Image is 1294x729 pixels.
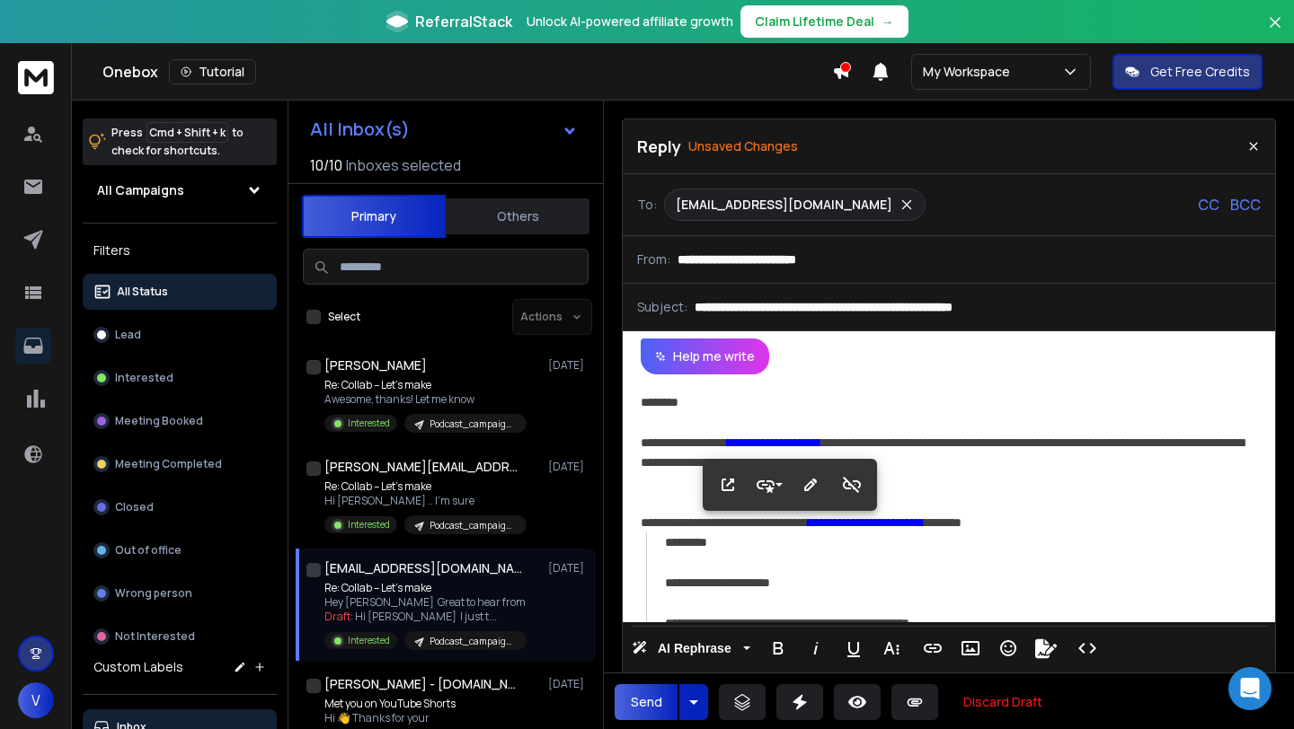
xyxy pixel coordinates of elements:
button: AI Rephrase [628,630,754,666]
span: ReferralStack [415,11,512,32]
p: [DATE] [548,561,589,575]
button: More Text [874,630,908,666]
span: AI Rephrase [654,641,735,656]
p: Wrong person [115,586,192,601]
button: Closed [83,489,277,525]
button: Underline (⌘U) [837,630,871,666]
button: Lead [83,317,277,353]
div: Onebox [102,59,832,84]
p: Out of office [115,543,182,558]
p: Unlock AI-powered affiliate growth [527,13,733,31]
h3: Filters [83,238,277,263]
h3: Custom Labels [93,658,183,676]
p: All Status [117,285,168,299]
button: Emoticons [991,630,1025,666]
button: Meeting Booked [83,403,277,439]
button: V [18,682,54,718]
span: Hi [PERSON_NAME] I just t ... [355,609,497,624]
p: Podcast_campaign_v1.0 [430,417,516,431]
button: Send [615,684,678,720]
p: BCC [1230,194,1261,215]
h3: Inboxes selected [346,154,461,176]
p: Hey [PERSON_NAME] Great to hear from [324,595,527,610]
h1: [PERSON_NAME] [324,356,427,374]
p: Interested [348,518,390,531]
p: [DATE] [548,358,589,373]
p: Podcast_campaign_v1.0 [430,635,516,648]
button: Code View [1070,630,1104,666]
p: From: [637,250,670,268]
p: Hi [PERSON_NAME] .. I'm sure [324,494,527,508]
h1: [PERSON_NAME][EMAIL_ADDRESS][DOMAIN_NAME] [324,458,522,476]
p: Subject: [637,298,687,316]
p: Interested [348,417,390,430]
button: Edit Link [793,467,828,503]
p: Met you on YouTube Shorts [324,697,527,711]
button: Wrong person [83,575,277,611]
p: My Workspace [923,63,1017,81]
button: Help me write [641,338,769,374]
button: Not Interested [83,619,277,654]
label: Select [328,310,360,324]
p: Awesome, thanks! Let me know [324,392,527,407]
button: Close banner [1263,11,1287,54]
button: Style [752,467,786,503]
p: Meeting Booked [115,414,203,428]
span: Draft: [324,609,353,624]
button: Italic (⌘I) [799,630,833,666]
p: Not Interested [115,629,195,644]
p: Meeting Completed [115,457,222,471]
p: Unsaved Changes [688,137,798,155]
button: Primary [302,195,446,238]
button: Out of office [83,532,277,568]
button: Insert Image (⌘P) [953,630,988,666]
button: Claim Lifetime Deal→ [740,5,908,38]
button: All Campaigns [83,172,277,208]
button: All Status [83,274,277,310]
span: 10 / 10 [310,154,342,176]
button: Meeting Completed [83,446,277,482]
p: [EMAIL_ADDRESS][DOMAIN_NAME] [676,196,892,214]
button: Discard Draft [949,684,1057,720]
p: Re: Collab – Let’s make [324,581,527,595]
p: CC [1198,194,1219,215]
button: Signature [1029,630,1063,666]
button: Interested [83,360,277,396]
button: Get Free Credits [1112,54,1263,90]
h1: [EMAIL_ADDRESS][DOMAIN_NAME] [324,559,522,577]
button: Unlink [835,467,869,503]
p: Hi 👋 Thanks for your [324,711,527,725]
p: Re: Collab – Let’s make [324,479,527,494]
p: Press to check for shortcuts. [111,124,244,160]
p: Reply [637,134,681,159]
button: All Inbox(s) [296,111,592,147]
p: Lead [115,328,141,342]
button: Others [446,197,589,236]
p: Interested [348,634,390,647]
p: To: [637,196,657,214]
h1: [PERSON_NAME] - [DOMAIN_NAME] [324,675,522,693]
p: Get Free Credits [1150,63,1250,81]
p: Podcast_campaign_v1.0 [430,519,516,532]
button: Open Link [711,467,745,503]
p: [DATE] [548,677,589,691]
p: Closed [115,500,154,514]
p: Interested [115,371,173,385]
button: Insert Link (⌘K) [916,630,950,666]
p: Re: Collab – Let’s make [324,378,527,392]
h1: All Inbox(s) [310,120,410,138]
button: Bold (⌘B) [761,630,795,666]
span: Cmd + Shift + k [146,122,228,143]
h1: All Campaigns [97,181,184,199]
button: Tutorial [169,59,256,84]
p: [DATE] [548,460,589,474]
div: Open Intercom Messenger [1228,667,1272,710]
span: → [882,13,894,31]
